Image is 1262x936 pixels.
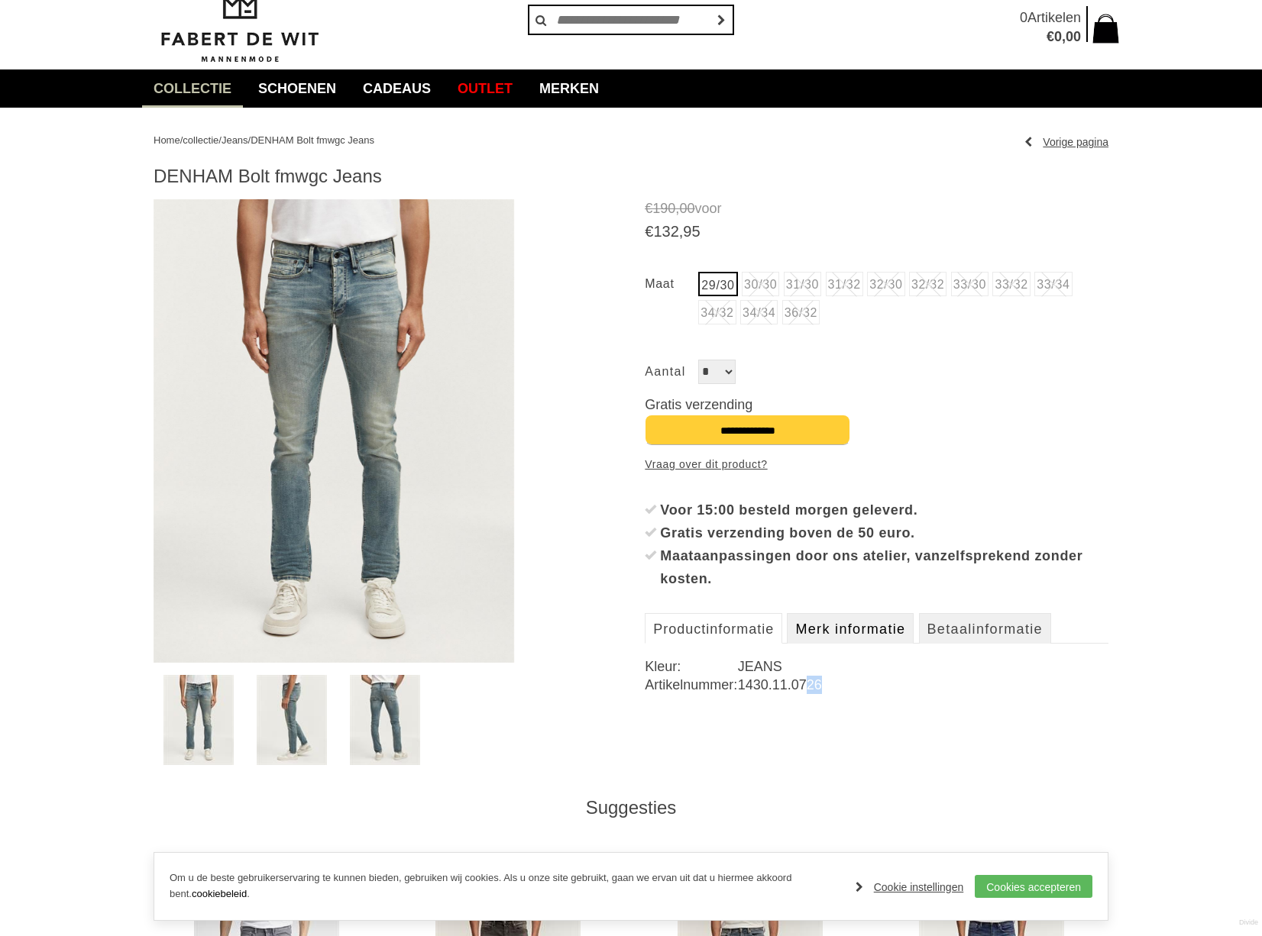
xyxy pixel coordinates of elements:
[645,453,767,476] a: Vraag over dit product?
[1027,10,1081,25] span: Artikelen
[787,613,914,644] a: Merk informatie
[154,796,1108,819] div: Suggesties
[251,134,374,146] a: DENHAM Bolt fmwgc Jeans
[528,69,610,108] a: Merken
[183,134,218,146] a: collectie
[1054,29,1062,44] span: 0
[222,134,248,146] a: Jeans
[154,134,180,146] a: Home
[247,69,348,108] a: Schoenen
[645,201,652,216] span: €
[1062,29,1066,44] span: ,
[154,165,1108,188] h1: DENHAM Bolt fmwgc Jeans
[180,134,183,146] span: /
[192,888,247,899] a: cookiebeleid
[660,499,1108,521] div: Voor 15:00 besteld morgen geleverd.
[653,223,678,240] span: 132
[1239,913,1258,932] a: Divide
[170,870,840,902] p: Om u de beste gebruikerservaring te kunnen bieden, gebruiken wij cookies. Als u onze site gebruik...
[738,657,1108,676] dd: JEANS
[1024,131,1108,153] a: Vorige pagina
[645,676,737,694] dt: Artikelnummer:
[645,657,737,676] dt: Kleur:
[652,201,675,216] span: 190
[163,675,234,765] img: denham-bolt-fmwgc-jeans
[154,199,514,663] img: DENHAM Bolt fmwgc Jeans
[919,613,1051,644] a: Betaalinformatie
[257,675,327,765] img: denham-bolt-fmwgc-jeans
[679,223,684,240] span: ,
[698,272,737,296] a: 29/30
[645,272,1108,329] ul: Maat
[856,876,964,899] a: Cookie instellingen
[738,676,1108,694] dd: 1430.11.0726
[645,613,782,644] a: Productinformatie
[645,360,698,384] label: Aantal
[645,544,1108,590] li: Maataanpassingen door ons atelier, vanzelfsprekend zonder kosten.
[218,134,222,146] span: /
[446,69,524,108] a: Outlet
[1066,29,1081,44] span: 00
[350,675,420,765] img: denham-bolt-fmwgc-jeans
[675,201,679,216] span: ,
[351,69,442,108] a: Cadeaus
[660,521,1108,544] div: Gratis verzending boven de 50 euro.
[142,69,243,108] a: collectie
[645,397,752,412] span: Gratis verzending
[679,201,694,216] span: 00
[1020,10,1027,25] span: 0
[683,223,700,240] span: 95
[645,199,1108,218] span: voor
[1047,29,1054,44] span: €
[248,134,251,146] span: /
[645,223,653,240] span: €
[975,875,1092,898] a: Cookies accepteren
